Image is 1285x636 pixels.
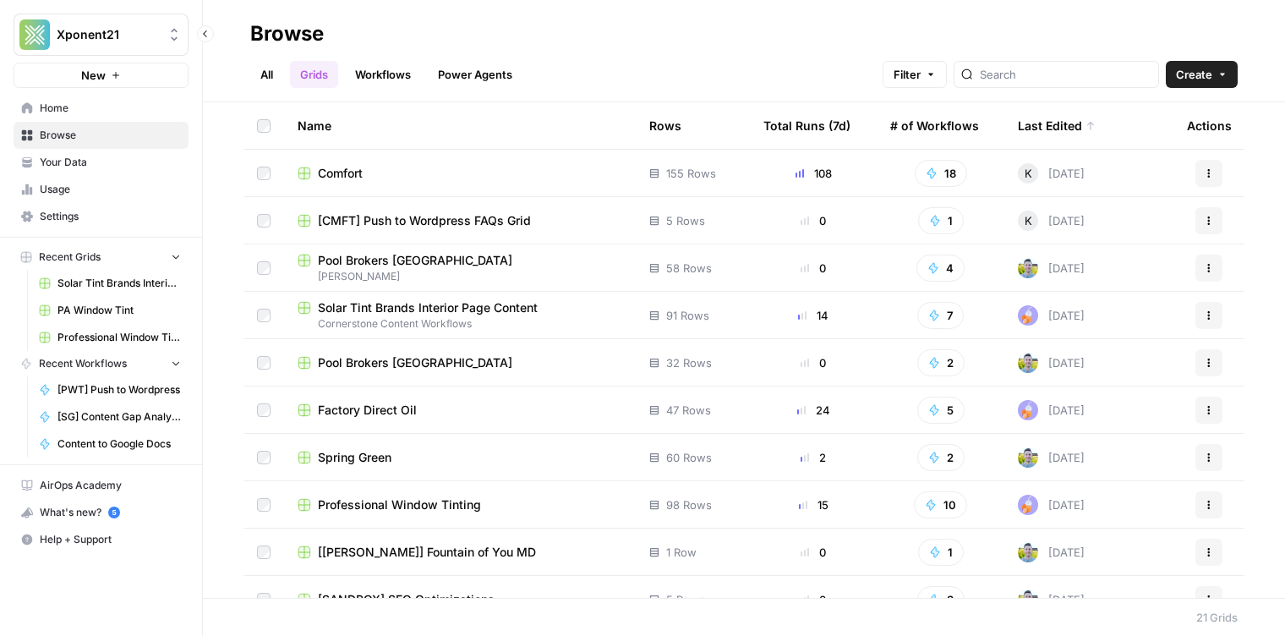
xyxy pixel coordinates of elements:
[980,66,1151,83] input: Search
[112,508,116,517] text: 5
[298,269,622,284] span: [PERSON_NAME]
[1018,305,1085,326] div: [DATE]
[763,591,863,608] div: 0
[1025,212,1032,229] span: K
[1196,609,1238,626] div: 21 Grids
[763,212,863,229] div: 0
[14,63,189,88] button: New
[57,382,181,397] span: [PWT] Push to Wordpress
[298,354,622,371] a: Pool Brokers [GEOGRAPHIC_DATA]
[890,102,979,149] div: # of Workflows
[917,302,964,329] button: 7
[298,165,622,182] a: Comfort
[1187,102,1232,149] div: Actions
[250,20,324,47] div: Browse
[1018,258,1085,278] div: [DATE]
[40,155,181,170] span: Your Data
[14,499,189,526] button: What's new? 5
[14,176,189,203] a: Usage
[763,402,863,419] div: 24
[298,591,622,608] a: [SANDBOX] SEO Optimizations
[14,526,189,553] button: Help + Support
[318,591,495,608] span: [SANDBOX] SEO Optimizations
[31,324,189,351] a: Professional Window Tinting
[318,402,417,419] span: Factory Direct Oil
[298,496,622,513] a: Professional Window Tinting
[14,500,188,525] div: What's new?
[318,544,536,561] span: [[PERSON_NAME]] Fountain of You MD
[883,61,947,88] button: Filter
[40,182,181,197] span: Usage
[917,586,965,613] button: 3
[666,212,705,229] span: 5 Rows
[917,349,965,376] button: 2
[31,403,189,430] a: [SG] Content Gap Analysis - o3
[14,122,189,149] a: Browse
[1018,211,1085,231] div: [DATE]
[1018,305,1038,326] img: ly0f5newh3rn50akdwmtp9dssym0
[1025,165,1032,182] span: K
[318,212,531,229] span: [CMFT] Push to Wordpress FAQs Grid
[298,449,622,466] a: Spring Green
[14,203,189,230] a: Settings
[763,354,863,371] div: 0
[40,478,181,493] span: AirOps Academy
[57,303,181,318] span: PA Window Tint
[14,351,189,376] button: Recent Workflows
[31,376,189,403] a: [PWT] Push to Wordpress
[57,436,181,452] span: Content to Google Docs
[81,67,106,84] span: New
[1018,447,1085,468] div: [DATE]
[57,26,159,43] span: Xponent21
[40,128,181,143] span: Browse
[40,532,181,547] span: Help + Support
[1018,542,1038,562] img: 7o9iy2kmmc4gt2vlcbjqaas6vz7k
[666,544,697,561] span: 1 Row
[14,472,189,499] a: AirOps Academy
[763,260,863,277] div: 0
[666,591,705,608] span: 5 Rows
[290,61,338,88] a: Grids
[57,330,181,345] span: Professional Window Tinting
[318,299,538,316] span: Solar Tint Brands Interior Page Content
[57,409,181,425] span: [SG] Content Gap Analysis - o3
[298,212,622,229] a: [CMFT] Push to Wordpress FAQs Grid
[1018,542,1085,562] div: [DATE]
[14,244,189,270] button: Recent Grids
[1018,163,1085,184] div: [DATE]
[1018,353,1085,373] div: [DATE]
[39,249,101,265] span: Recent Grids
[916,255,965,282] button: 4
[1018,589,1038,610] img: 7o9iy2kmmc4gt2vlcbjqaas6vz7k
[763,496,863,513] div: 15
[40,101,181,116] span: Home
[914,491,967,518] button: 10
[14,14,189,56] button: Workspace: Xponent21
[917,397,965,424] button: 5
[1176,66,1212,83] span: Create
[666,402,711,419] span: 47 Rows
[917,444,965,471] button: 2
[250,61,283,88] a: All
[57,276,181,291] span: Solar Tint Brands Interior Page Content
[318,449,391,466] span: Spring Green
[918,207,964,234] button: 1
[666,449,712,466] span: 60 Rows
[298,544,622,561] a: [[PERSON_NAME]] Fountain of You MD
[1018,447,1038,468] img: 7o9iy2kmmc4gt2vlcbjqaas6vz7k
[1166,61,1238,88] button: Create
[298,316,622,332] span: Cornerstone Content Workflows
[14,95,189,122] a: Home
[763,544,863,561] div: 0
[763,102,850,149] div: Total Runs (7d)
[318,354,512,371] span: Pool Brokers [GEOGRAPHIC_DATA]
[763,165,863,182] div: 108
[666,496,712,513] span: 98 Rows
[1018,400,1038,420] img: ly0f5newh3rn50akdwmtp9dssym0
[1018,400,1085,420] div: [DATE]
[298,299,622,332] a: Solar Tint Brands Interior Page ContentCornerstone Content Workflows
[666,354,712,371] span: 32 Rows
[915,160,967,187] button: 18
[649,102,681,149] div: Rows
[298,252,622,284] a: Pool Brokers [GEOGRAPHIC_DATA][PERSON_NAME]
